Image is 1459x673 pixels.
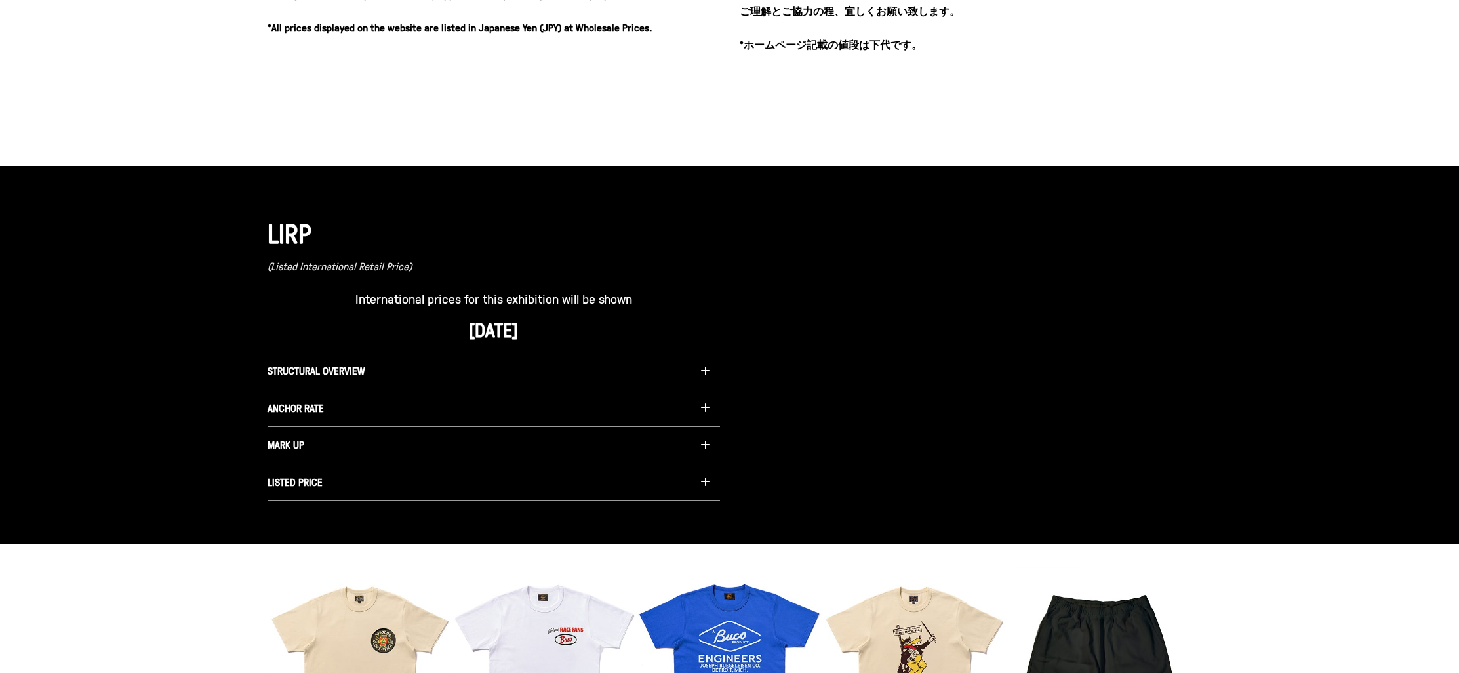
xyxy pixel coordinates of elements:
[268,288,720,309] p: International prices for this exhibition will be shown
[268,390,720,428] button: ANCHOR RATE
[469,316,518,343] strong: [DATE]
[268,475,323,489] span: LISTED PRICE
[740,4,960,18] strong: ご理解とご協力の程、宜しくお願い致します。
[268,363,365,378] span: STRUCTURAL OVERVIEW
[268,464,720,502] button: LISTED PRICE
[268,438,304,452] span: MARK UP
[268,259,412,274] em: (Listed International Retail Price)
[268,427,720,464] button: MARK UP
[268,353,720,390] button: STRUCTURAL OVERVIEW
[740,37,922,52] strong: *ホームページ記載の値段は下代です。
[268,401,324,415] span: ANCHOR RATE
[268,216,720,251] h1: LIRP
